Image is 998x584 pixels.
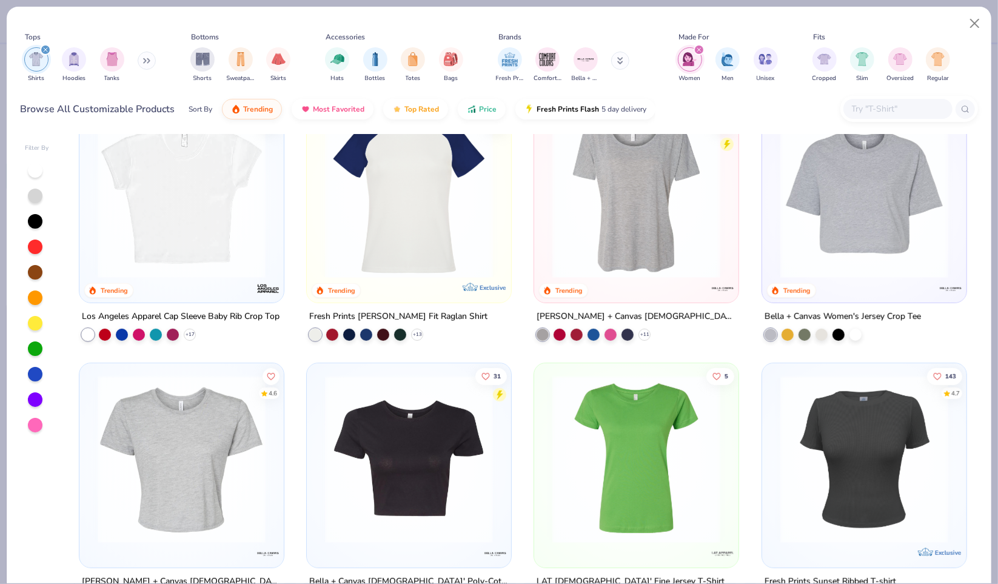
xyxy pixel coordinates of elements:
span: Unisex [757,74,775,83]
img: Men Image [721,52,734,66]
img: Oversized Image [893,52,907,66]
img: Regular Image [931,52,945,66]
span: 5 [725,373,728,379]
img: Fresh Prints Image [501,50,519,69]
div: filter for Fresh Prints [496,47,524,83]
button: filter button [439,47,463,83]
span: Regular [927,74,949,83]
span: Fresh Prints [496,74,524,83]
div: Bella + Canvas Women's Jersey Crop Tee [765,309,921,324]
button: filter button [715,47,740,83]
div: filter for Women [678,47,702,83]
div: filter for Skirts [266,47,290,83]
img: TopRated.gif [392,104,402,114]
button: Trending [222,99,282,119]
div: filter for Sweatpants [227,47,255,83]
span: Bags [444,74,458,83]
button: filter button [812,47,837,83]
div: filter for Men [715,47,740,83]
div: filter for Bottles [363,47,387,83]
img: f2b333be-1c19-4d0f-b003-dae84be201f4 [272,110,452,278]
img: 66c9def3-396c-43f3-89a1-c921e7bc6e99 [546,110,726,278]
img: b6d53bca-84d7-4cc2-93a1-4626af183336 [92,375,272,543]
div: filter for Bags [439,47,463,83]
img: d5649f4e-aee5-47e3-92ae-bd50963b5580 [546,375,726,543]
button: filter button [496,47,524,83]
img: Shirts Image [29,52,43,66]
div: filter for Shirts [24,47,49,83]
span: Shirts [28,74,44,83]
span: Bottles [365,74,386,83]
img: Bella + Canvas logo [256,542,280,566]
span: Totes [406,74,421,83]
div: Brands [498,32,521,42]
span: Cropped [812,74,837,83]
div: filter for Oversized [886,47,914,83]
span: Price [479,104,497,114]
span: Tanks [104,74,120,83]
img: b0603986-75a5-419a-97bc-283c66fe3a23 [92,110,272,278]
span: Bella + Canvas [572,74,600,83]
span: + 11 [640,331,649,338]
button: Like [263,368,280,384]
button: filter button [678,47,702,83]
div: filter for Regular [926,47,950,83]
span: Men [722,74,734,83]
span: 5 day delivery [601,102,646,116]
button: filter button [62,47,86,83]
div: Sort By [189,104,212,115]
img: Hoodies Image [67,52,81,66]
button: filter button [24,47,49,83]
div: Fresh Prints [PERSON_NAME] Fit Raglan Shirt [309,309,487,324]
button: filter button [325,47,349,83]
img: ebb3eb2f-aad3-4d68-ac44-cb0dceefc72e [272,375,452,543]
span: Most Favorited [313,104,364,114]
button: filter button [572,47,600,83]
div: filter for Cropped [812,47,837,83]
span: 143 [945,373,956,379]
img: 40ec2264-0ddb-4f40-bcee-9c983d372ad1 [774,375,954,543]
div: filter for Bella + Canvas [572,47,600,83]
div: 4.7 [951,389,959,398]
button: filter button [926,47,950,83]
button: Most Favorited [292,99,373,119]
img: Women Image [683,52,697,66]
span: + 13 [413,331,422,338]
div: Los Angeles Apparel Cap Sleeve Baby Rib Crop Top [82,309,280,324]
img: Totes Image [406,52,420,66]
button: filter button [266,47,290,83]
input: Try "T-Shirt" [851,102,944,116]
img: LAT logo [711,542,735,566]
span: Exclusive [480,284,506,292]
div: filter for Totes [401,47,425,83]
button: Like [475,368,507,384]
div: Accessories [326,32,366,42]
img: Comfort Colors Image [538,50,557,69]
div: filter for Comfort Colors [534,47,561,83]
button: Like [706,368,734,384]
img: Skirts Image [272,52,286,66]
button: filter button [886,47,914,83]
div: 4.6 [269,389,277,398]
span: 31 [494,373,501,379]
span: Skirts [270,74,286,83]
div: filter for Tanks [100,47,124,83]
img: Slim Image [856,52,869,66]
div: filter for Shorts [190,47,215,83]
span: Hoodies [62,74,85,83]
span: Comfort Colors [534,74,561,83]
img: Bottles Image [369,52,382,66]
button: filter button [100,47,124,83]
span: Shorts [193,74,212,83]
span: + 17 [185,331,194,338]
span: Fresh Prints Flash [537,104,599,114]
img: Bella + Canvas logo [939,277,963,301]
span: Exclusive [935,549,961,557]
div: Fits [813,32,825,42]
img: Unisex Image [759,52,772,66]
button: filter button [850,47,874,83]
div: Browse All Customizable Products [21,102,175,116]
img: Sweatpants Image [234,52,247,66]
img: trending.gif [231,104,241,114]
button: Close [963,12,986,35]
